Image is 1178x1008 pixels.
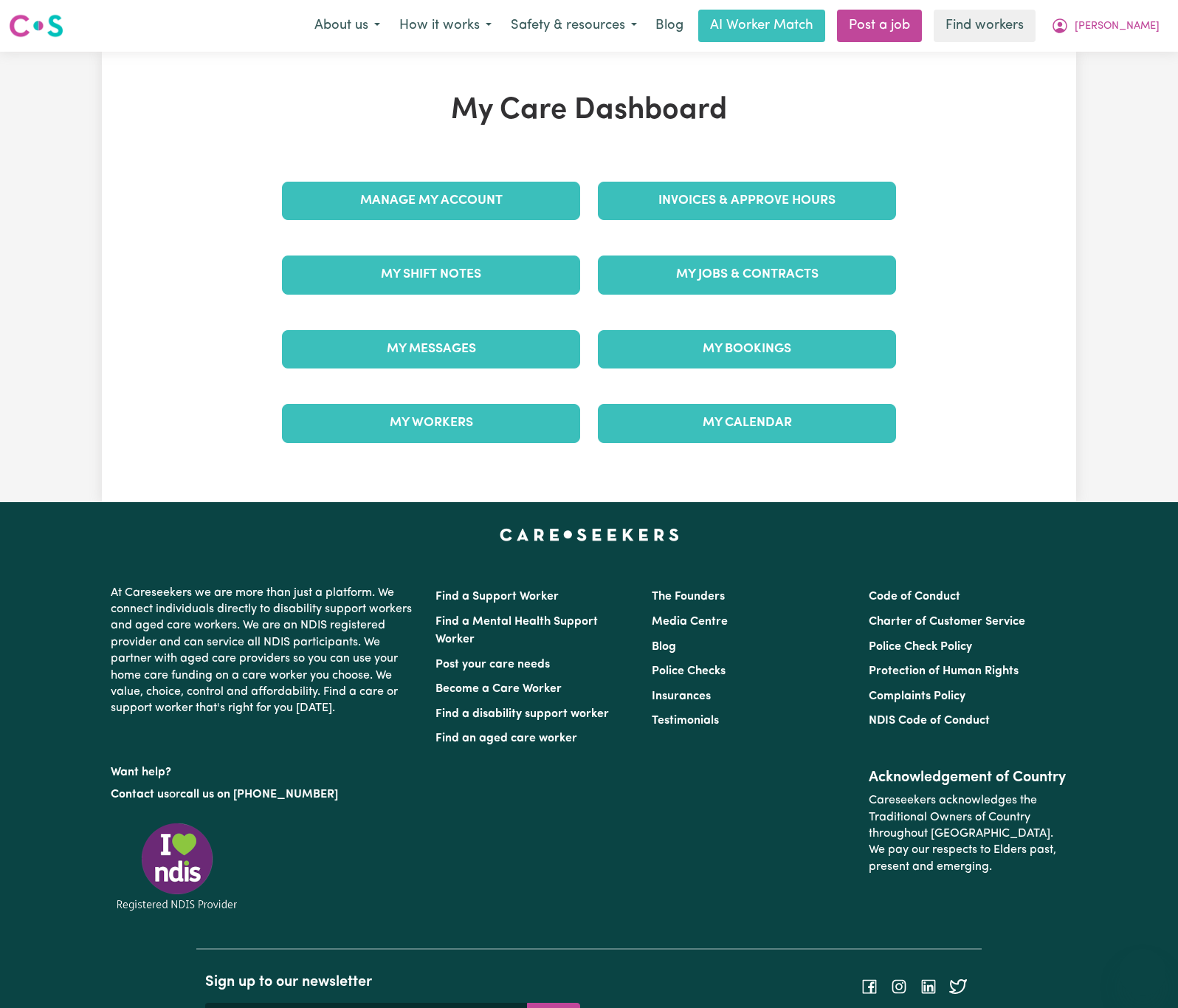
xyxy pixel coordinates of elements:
[435,616,598,645] a: Find a Mental Health Support Worker
[111,579,418,723] p: At Careseekers we are more than just a platform. We connect individuals directly to disability su...
[869,641,972,653] a: Police Check Policy
[598,182,896,220] a: Invoices & Approve Hours
[1119,949,1166,996] iframe: Button to launch messaging window
[920,980,937,992] a: Follow Careseekers on LinkedIn
[111,820,244,913] img: Registered NDIS provider
[282,256,580,294] a: My Shift Notes
[305,10,390,41] button: About us
[9,13,63,39] img: Careseekers logo
[273,93,905,128] h1: My Care Dashboard
[861,980,878,992] a: Follow Careseekers on Facebook
[435,659,550,671] a: Post your care needs
[282,330,580,368] a: My Messages
[111,789,169,800] a: Contact us
[869,786,1067,881] p: Careseekers acknowledges the Traditional Owners of Country throughout [GEOGRAPHIC_DATA]. We pay o...
[949,980,967,992] a: Follow Careseekers on Twitter
[652,690,711,702] a: Insurances
[934,10,1036,42] a: Find workers
[837,10,922,42] a: Post a job
[205,973,580,991] h2: Sign up to our newsletter
[890,980,908,992] a: Follow Careseekers on Instagram
[1041,10,1169,41] button: My Account
[435,591,559,603] a: Find a Support Worker
[501,10,647,41] button: Safety & resources
[869,769,1067,786] h2: Acknowledgement of Country
[869,616,1025,628] a: Charter of Customer Service
[111,758,418,781] p: Want help?
[652,715,719,727] a: Testimonials
[698,10,825,42] a: AI Worker Match
[652,641,676,653] a: Blog
[869,665,1019,677] a: Protection of Human Rights
[435,708,609,720] a: Find a disability support worker
[652,591,725,603] a: The Founders
[180,789,338,800] a: call us on [PHONE_NUMBER]
[869,591,960,603] a: Code of Conduct
[652,616,728,628] a: Media Centre
[282,404,580,442] a: My Workers
[9,9,63,43] a: Careseekers logo
[435,733,577,744] a: Find an aged care worker
[869,715,990,727] a: NDIS Code of Conduct
[647,10,692,42] a: Blog
[598,404,896,442] a: My Calendar
[1075,18,1160,35] span: [PERSON_NAME]
[598,256,896,294] a: My Jobs & Contracts
[652,665,726,677] a: Police Checks
[111,781,418,809] p: or
[869,690,965,702] a: Complaints Policy
[282,182,580,220] a: Manage My Account
[598,330,896,368] a: My Bookings
[500,529,679,541] a: Careseekers home page
[435,683,562,695] a: Become a Care Worker
[390,10,501,41] button: How it works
